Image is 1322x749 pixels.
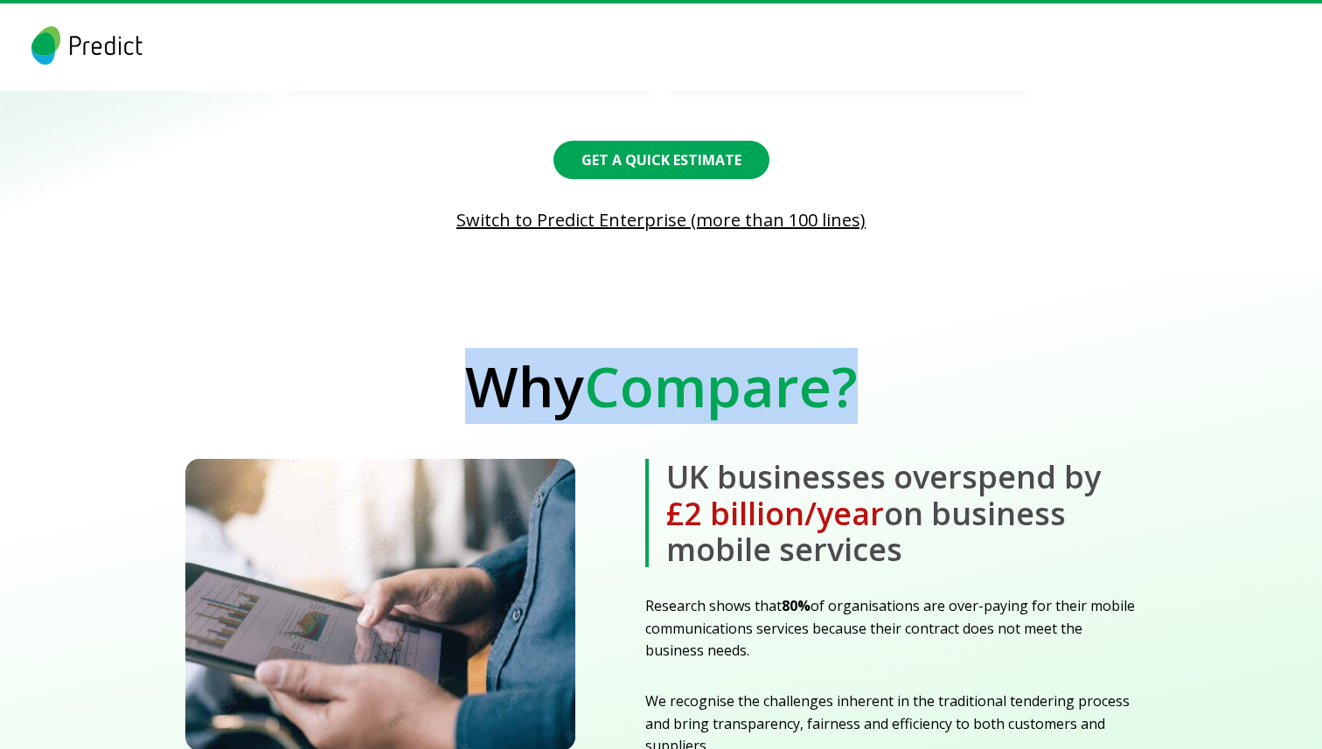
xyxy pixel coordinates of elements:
img: logo [28,26,146,65]
span: £2 billion/year [666,492,884,535]
strong: 80% [782,596,811,615]
button: Get a Quick Estimate [553,141,769,179]
b: UK businesses overspend by on business mobile services [645,459,1137,567]
p: Research shows that of organisations are over-paying for their mobile communications services bec... [645,595,1137,662]
span: Compare? [584,348,858,424]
